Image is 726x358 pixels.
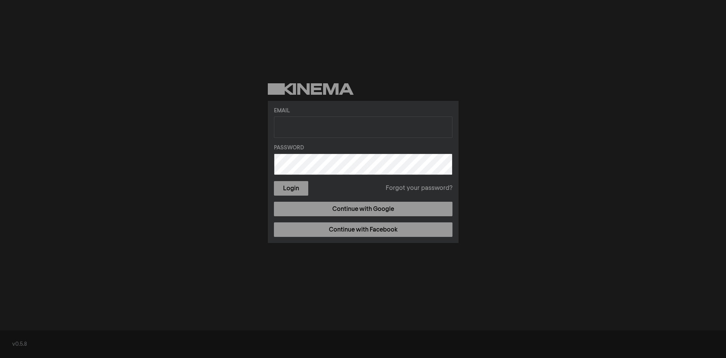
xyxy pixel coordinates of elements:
button: Login [274,181,308,196]
a: Continue with Google [274,202,452,216]
div: v0.5.8 [12,340,714,348]
a: Forgot your password? [386,184,452,193]
label: Email [274,107,452,115]
a: Continue with Facebook [274,222,452,237]
label: Password [274,144,452,152]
